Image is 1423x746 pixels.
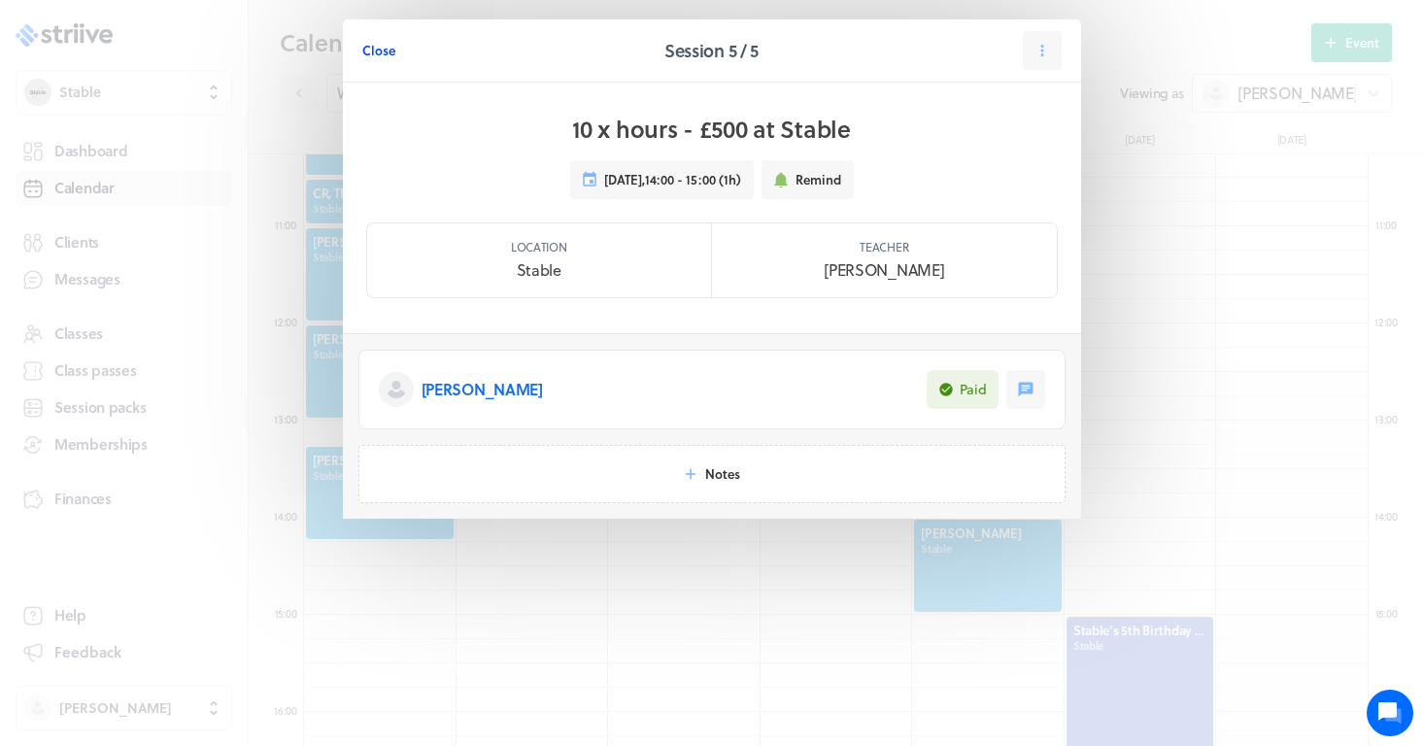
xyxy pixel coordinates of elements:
p: Find an answer quickly [26,302,362,325]
h2: Session 5 / 5 [664,37,759,64]
span: New conversation [125,238,233,254]
h1: 10 x hours - £500 at Stable [572,114,850,145]
div: Paid [960,380,987,399]
h2: We're here to help. Ask us anything! [29,129,359,191]
span: Remind [796,171,841,188]
input: Search articles [56,334,347,373]
span: Close [362,42,395,59]
button: [DATE],14:00 - 15:00 (1h) [570,160,754,199]
span: Notes [705,465,740,483]
button: Notes [358,445,1066,503]
button: Remind [762,160,854,199]
p: Stable [517,258,561,282]
p: Location [511,239,567,254]
button: Close [362,31,395,70]
button: New conversation [30,226,358,265]
p: [PERSON_NAME] [422,378,543,401]
h1: Hi [PERSON_NAME] [29,94,359,125]
p: [PERSON_NAME] [824,258,944,282]
p: Teacher [860,239,908,254]
iframe: gist-messenger-bubble-iframe [1367,690,1413,736]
